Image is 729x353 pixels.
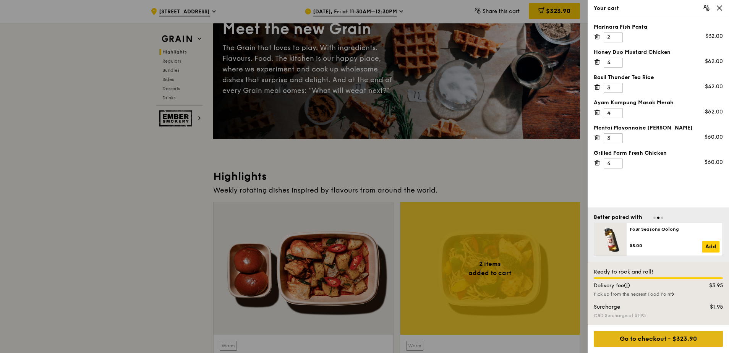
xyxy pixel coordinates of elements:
div: Go to checkout - $323.90 [594,331,723,347]
div: Surcharge [589,303,693,311]
div: Mentai Mayonnaise [PERSON_NAME] [594,124,723,132]
div: Honey Duo Mustard Chicken [594,49,723,56]
div: Grilled Farm Fresh Chicken [594,149,723,157]
span: Go to slide 2 [657,217,659,219]
div: $42.00 [705,83,723,91]
div: Marinara Fish Pasta [594,23,723,31]
div: Four Seasons Oolong [630,226,719,232]
div: $60.00 [705,133,723,141]
span: Go to slide 3 [661,217,663,219]
div: CBD Surcharge of $1.95 [594,313,723,319]
div: $1.95 [693,303,728,311]
span: Go to slide 1 [653,217,656,219]
div: Ready to rock and roll! [594,268,723,276]
div: Delivery fee [589,282,693,290]
div: Pick up from the nearest Food Point [594,291,723,297]
div: $5.00 [630,243,702,249]
div: Basil Thunder Tea Rice [594,74,723,81]
div: $60.00 [705,159,723,166]
div: $3.95 [693,282,728,290]
div: $62.00 [705,108,723,116]
div: Better paired with [594,214,642,221]
div: $62.00 [705,58,723,65]
a: Add [702,241,719,253]
div: Ayam Kampung Masak Merah [594,99,723,107]
div: $32.00 [705,32,723,40]
div: Your cart [594,5,723,12]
